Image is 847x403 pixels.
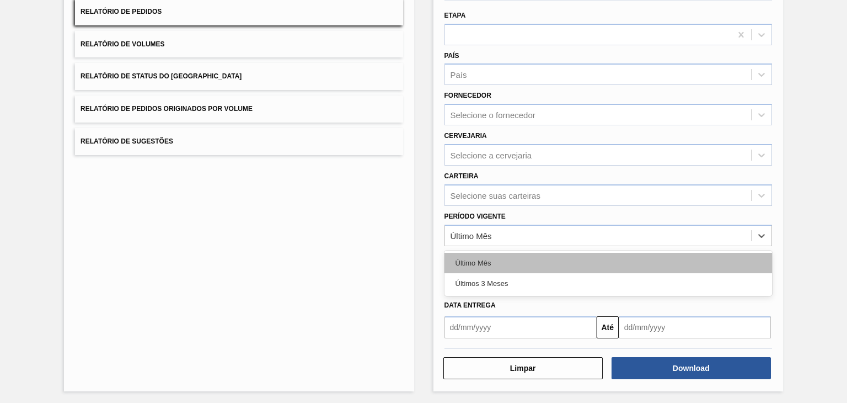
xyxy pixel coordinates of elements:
[75,96,403,123] button: Relatório de Pedidos Originados por Volume
[444,316,597,338] input: dd/mm/yyyy
[444,172,479,180] label: Carteira
[612,357,771,379] button: Download
[81,8,162,15] span: Relatório de Pedidos
[81,72,242,80] span: Relatório de Status do [GEOGRAPHIC_DATA]
[444,92,491,99] label: Fornecedor
[444,273,772,294] div: Últimos 3 Meses
[444,52,459,60] label: País
[597,316,619,338] button: Até
[444,301,496,309] span: Data entrega
[451,190,540,200] div: Selecione suas carteiras
[444,213,506,220] label: Período Vigente
[451,150,532,160] div: Selecione a cervejaria
[81,40,164,48] span: Relatório de Volumes
[81,137,173,145] span: Relatório de Sugestões
[451,70,467,79] div: País
[75,31,403,58] button: Relatório de Volumes
[444,12,466,19] label: Etapa
[75,128,403,155] button: Relatório de Sugestões
[75,63,403,90] button: Relatório de Status do [GEOGRAPHIC_DATA]
[444,253,772,273] div: Último Mês
[81,105,253,113] span: Relatório de Pedidos Originados por Volume
[443,357,603,379] button: Limpar
[444,132,487,140] label: Cervejaria
[619,316,771,338] input: dd/mm/yyyy
[451,110,535,120] div: Selecione o fornecedor
[451,231,492,240] div: Último Mês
